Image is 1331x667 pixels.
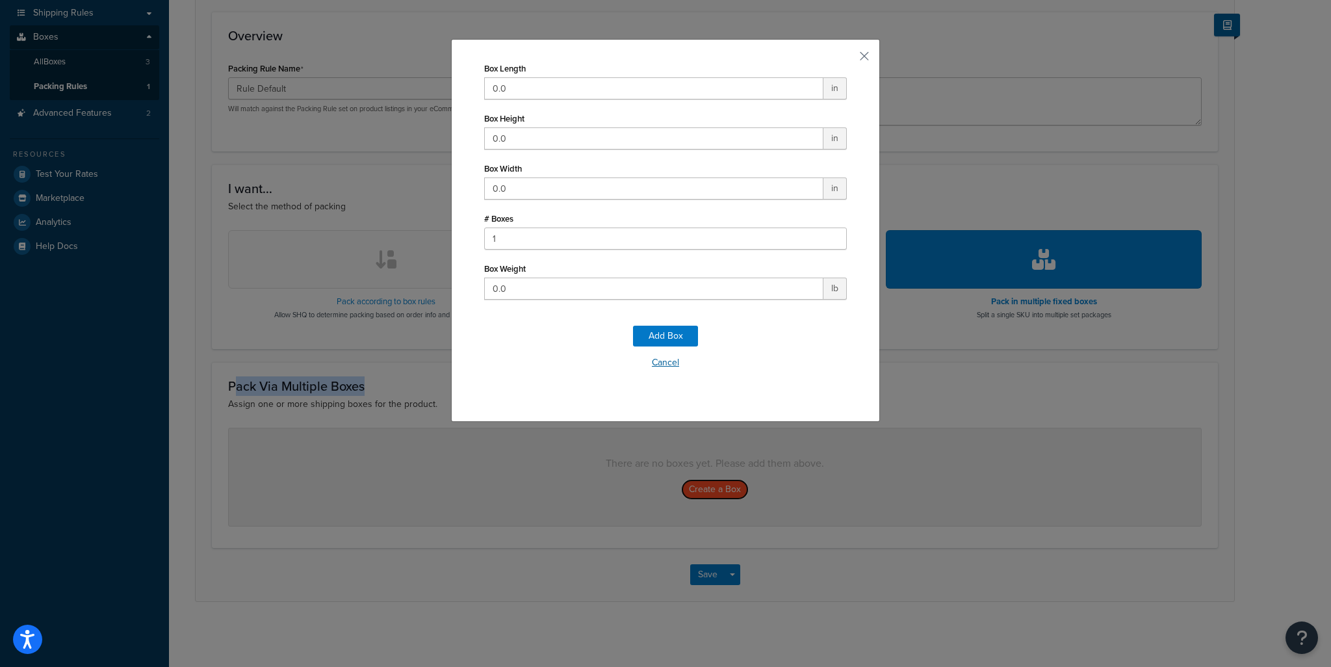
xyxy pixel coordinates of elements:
[484,353,847,373] button: Cancel
[484,114,524,124] label: Box Height
[484,164,522,174] label: Box Width
[823,127,847,150] span: in
[484,64,526,73] label: Box Length
[484,214,513,224] label: # Boxes
[484,264,526,274] label: Box Weight
[633,326,698,347] button: Add Box
[823,278,847,300] span: lb
[823,77,847,99] span: in
[823,177,847,200] span: in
